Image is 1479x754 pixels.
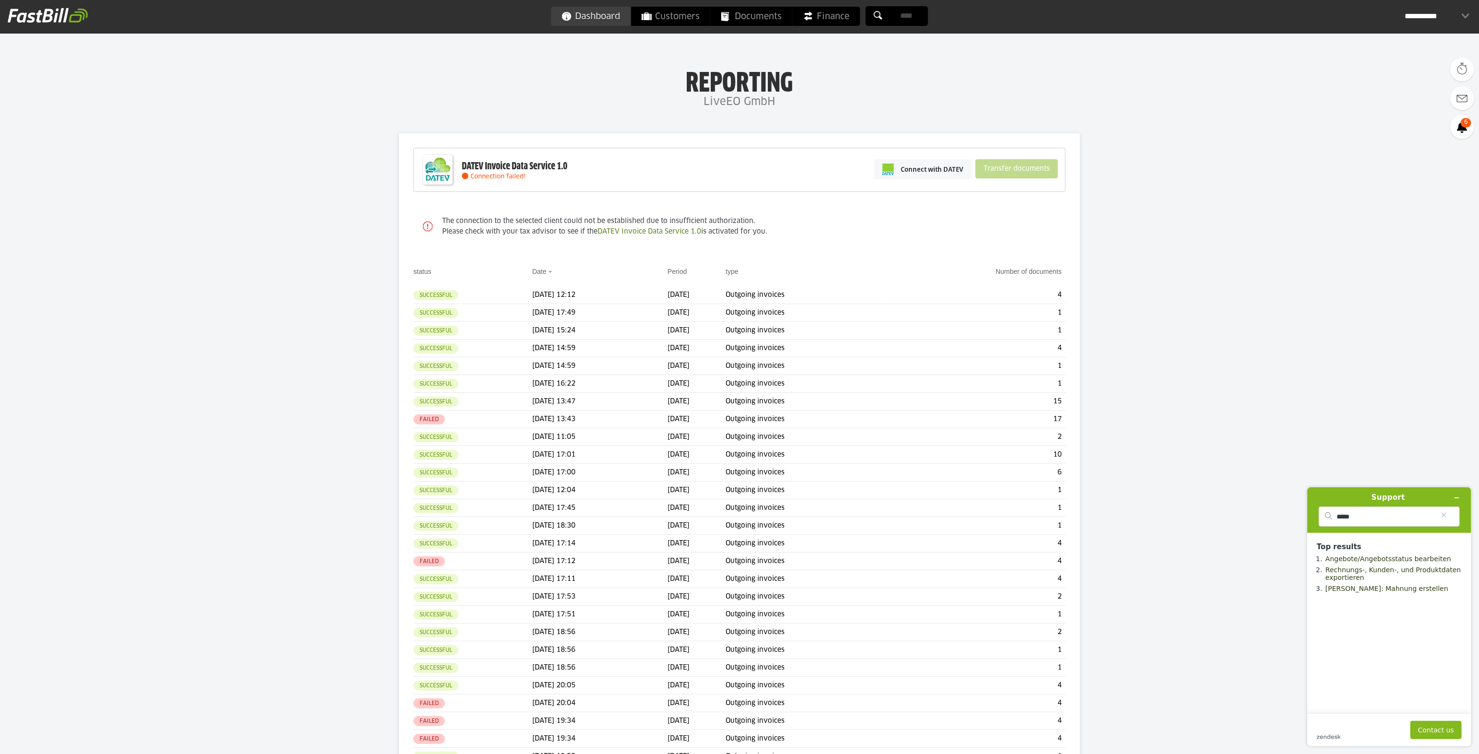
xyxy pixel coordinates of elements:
[793,7,860,26] a: Finance
[532,576,575,582] font: [DATE] 17:11
[21,7,55,15] font: Support
[420,488,452,493] font: Successful
[901,165,963,174] font: Connect with DATEV
[1057,593,1062,600] font: 2
[420,399,452,404] font: Successful
[420,577,452,582] font: Successful
[711,7,792,26] a: Documents
[1057,363,1062,369] font: 1
[701,228,767,235] font: is activated for you.
[420,470,452,475] font: Successful
[726,540,785,547] font: Outgoing invoices
[726,469,785,476] font: Outgoing invoices
[1057,682,1062,689] font: 4
[668,522,690,529] font: [DATE]
[668,540,690,547] font: [DATE]
[668,434,690,440] font: [DATE]
[668,735,690,742] font: [DATE]
[726,327,785,334] font: Outgoing invoices
[726,345,785,352] font: Outgoing invoices
[726,700,785,707] font: Outgoing invoices
[631,7,710,26] a: Customers
[420,435,452,440] font: Successful
[726,292,785,298] font: Outgoing invoices
[420,506,452,511] font: Successful
[726,611,785,618] font: Outgoing invoices
[996,268,1062,275] a: Number of documents
[1057,647,1062,653] font: 1
[470,174,526,180] font: Connection failed!
[668,380,690,387] font: [DATE]
[1057,522,1062,529] font: 1
[532,292,575,298] font: [DATE] 12:12
[532,451,575,458] font: [DATE] 17:01
[420,310,452,316] font: Successful
[1053,398,1062,405] font: 15
[532,558,575,565] font: [DATE] 17:12
[1450,115,1474,139] a: 6
[8,8,88,23] img: fastbill_logo_white.png
[420,683,452,688] font: Successful
[420,719,439,724] font: Failed
[420,665,452,671] font: Successful
[598,228,701,235] font: DATEV Invoice Data Service 1.0
[420,559,439,564] font: Failed
[442,218,755,224] font: The connection to the selected client could not be established due to insufficient authorization.
[419,151,457,189] img: DATEV data service logo
[668,682,690,689] font: [DATE]
[726,576,785,582] font: Outgoing invoices
[532,268,547,275] a: Date
[420,346,452,351] font: Successful
[1300,480,1479,754] iframe: Find more information here
[668,558,690,565] font: [DATE]
[726,487,785,494] font: Outgoing invoices
[420,293,452,298] font: Successful
[1053,416,1062,423] font: 17
[882,164,894,175] img: pi-datev-logo-farbig-24.svg
[532,611,575,618] font: [DATE] 17:51
[532,540,575,547] font: [DATE] 17:14
[420,541,452,546] font: Successful
[532,682,575,689] font: [DATE] 20:05
[1057,292,1062,298] font: 4
[532,505,575,511] font: [DATE] 17:45
[1057,309,1062,316] font: 1
[442,228,598,235] font: Please check with your tax advisor to see if the
[668,268,687,275] font: Period
[1057,434,1062,440] font: 2
[1057,718,1062,724] font: 4
[420,364,452,369] font: Successful
[668,611,690,618] font: [DATE]
[726,505,785,511] font: Outgoing invoices
[532,398,575,405] font: [DATE] 13:47
[532,700,575,707] font: [DATE] 20:04
[532,647,575,653] font: [DATE] 18:56
[668,345,690,352] font: [DATE]
[420,417,439,422] font: Failed
[420,612,452,617] font: Successful
[726,268,738,275] font: type
[655,12,700,21] font: Customers
[726,434,785,440] font: Outgoing invoices
[1057,735,1062,742] font: 4
[686,71,793,97] font: Reporting
[726,451,785,458] font: Outgoing invoices
[668,664,690,671] font: [DATE]
[668,487,690,494] font: [DATE]
[735,12,782,21] font: Documents
[1053,451,1062,458] font: 10
[532,469,575,476] font: [DATE] 17:00
[726,647,785,653] font: Outgoing invoices
[1057,576,1062,582] font: 4
[668,700,690,707] font: [DATE]
[1057,327,1062,334] font: 1
[668,309,690,316] font: [DATE]
[1057,664,1062,671] font: 1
